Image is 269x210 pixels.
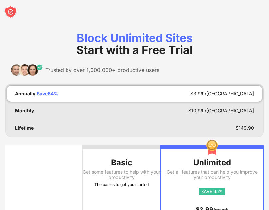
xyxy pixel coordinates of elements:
[11,64,43,76] img: trusted-by.svg
[206,139,218,155] img: img-premium-medal
[162,169,262,180] div: Get all features that can help you improve your productivity
[15,108,34,113] div: Monthly
[83,157,160,168] div: Basic
[4,5,17,19] img: blocksite-icon-white.svg
[15,125,34,131] div: Lifetime
[37,91,58,96] div: Save 64 %
[15,91,35,96] div: Annually
[188,108,254,113] div: $ 10.99 /[GEOGRAPHIC_DATA]
[83,169,160,180] div: Get some features to help with your productivity
[76,43,193,57] span: Start with a Free Trial
[162,157,262,168] div: Unlimited
[199,188,225,195] img: save65.svg
[5,32,264,56] div: Block Unlimited Sites
[190,91,254,96] div: $ 3.99 /[GEOGRAPHIC_DATA]
[83,181,160,188] div: The basics to get you started
[45,67,159,73] div: Trusted by over 1,000,000+ productive users
[236,125,254,131] div: $ 149.90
